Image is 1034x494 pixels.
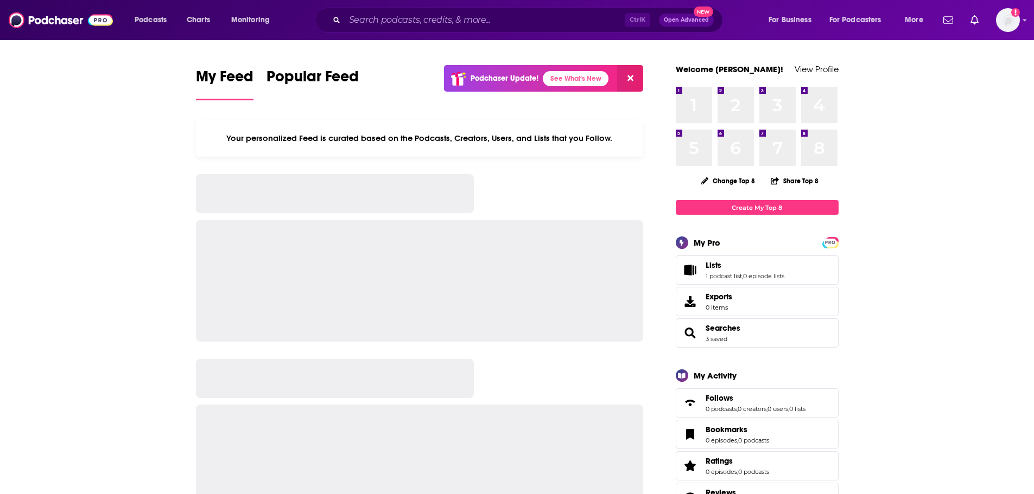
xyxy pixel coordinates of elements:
button: Share Top 8 [770,170,819,191]
div: My Activity [694,370,737,381]
span: More [905,12,923,28]
button: open menu [897,11,937,29]
span: Lists [676,255,839,285]
a: 0 podcasts [738,468,769,476]
span: , [737,437,738,444]
span: Open Advanced [664,17,709,23]
span: For Podcasters [829,12,881,28]
a: Bookmarks [680,427,701,442]
svg: Add a profile image [1011,8,1020,17]
a: 0 users [767,405,788,413]
span: , [788,405,789,413]
a: Follows [680,395,701,410]
span: Follows [706,393,733,403]
button: open menu [127,11,181,29]
a: Welcome [PERSON_NAME]! [676,64,783,74]
span: , [737,405,738,413]
span: , [742,272,743,280]
span: Bookmarks [706,425,747,434]
p: Podchaser Update! [471,74,538,83]
a: Show notifications dropdown [966,11,983,29]
a: Ratings [706,456,769,466]
button: open menu [822,11,897,29]
a: Exports [676,287,839,316]
a: Lists [680,262,701,278]
a: Popular Feed [267,67,359,100]
a: 3 saved [706,335,727,343]
span: Searches [676,318,839,348]
span: 0 items [706,304,732,311]
a: 0 episodes [706,468,737,476]
a: Lists [706,260,784,270]
span: New [694,7,713,17]
a: My Feed [196,67,253,100]
span: For Business [769,12,811,28]
button: Change Top 8 [695,174,762,188]
button: open menu [224,11,284,29]
a: Charts [180,11,217,29]
a: 0 podcasts [706,405,737,413]
a: 0 episode lists [743,272,784,280]
a: 0 episodes [706,437,737,444]
a: 0 podcasts [738,437,769,444]
div: Search podcasts, credits, & more... [325,8,733,33]
a: Searches [680,325,701,341]
a: Searches [706,323,740,333]
span: PRO [824,239,837,247]
input: Search podcasts, credits, & more... [345,11,625,29]
a: Follows [706,393,805,403]
span: Exports [706,292,732,301]
button: Open AdvancedNew [659,14,714,27]
span: Bookmarks [676,420,839,449]
span: Charts [187,12,210,28]
span: Ctrl K [625,13,650,27]
div: My Pro [694,238,720,248]
a: Ratings [680,458,701,473]
a: Create My Top 8 [676,200,839,215]
span: Follows [676,388,839,418]
a: See What's New [543,71,608,86]
span: , [737,468,738,476]
button: open menu [761,11,825,29]
a: 0 lists [789,405,805,413]
span: My Feed [196,67,253,92]
span: Popular Feed [267,67,359,92]
img: User Profile [996,8,1020,32]
button: Show profile menu [996,8,1020,32]
a: Bookmarks [706,425,769,434]
span: , [766,405,767,413]
a: Show notifications dropdown [939,11,957,29]
span: Exports [680,294,701,309]
span: Logged in as mdekoning [996,8,1020,32]
span: Monitoring [231,12,270,28]
span: Podcasts [135,12,167,28]
a: PRO [824,238,837,246]
img: Podchaser - Follow, Share and Rate Podcasts [9,10,113,30]
div: Your personalized Feed is curated based on the Podcasts, Creators, Users, and Lists that you Follow. [196,120,644,157]
a: 0 creators [738,405,766,413]
span: Ratings [676,451,839,480]
a: 1 podcast list [706,272,742,280]
a: View Profile [795,64,839,74]
span: Ratings [706,456,733,466]
span: Lists [706,260,721,270]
